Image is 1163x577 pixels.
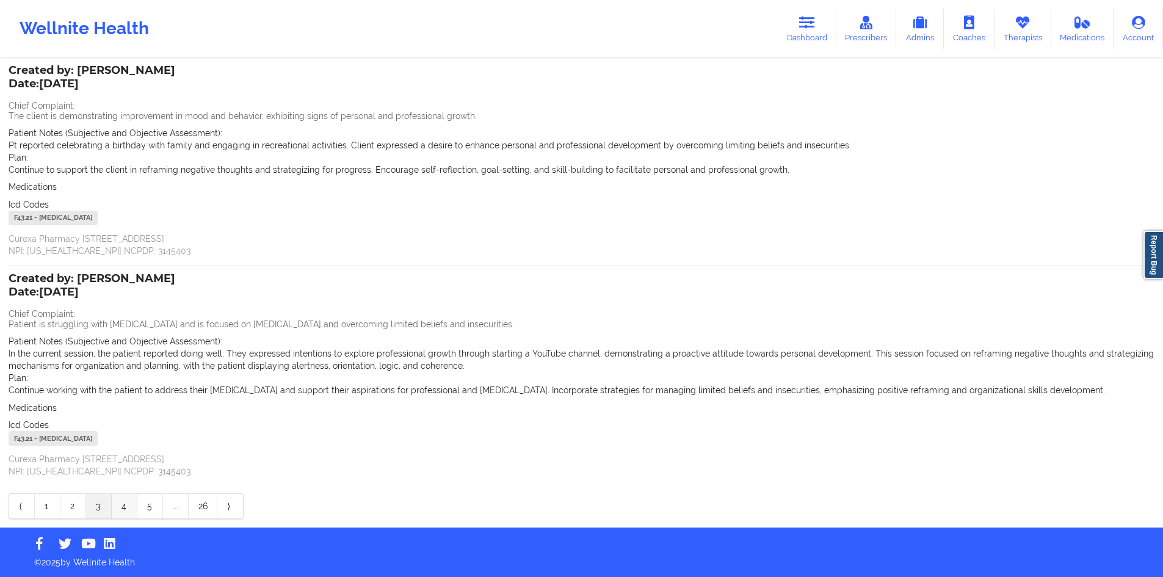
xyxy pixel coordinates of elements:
span: Patient Notes (Subjective and Objective Assessment): [9,128,222,138]
a: Next item [217,494,243,518]
span: Medications [9,403,57,413]
div: F43.21 - [MEDICAL_DATA] [9,431,98,446]
a: 4 [112,494,137,518]
a: Coaches [944,9,995,49]
p: Date: [DATE] [9,285,175,300]
span: Chief Complaint: [9,101,75,111]
div: Pagination Navigation [9,493,244,519]
a: Admins [896,9,944,49]
p: The client is demonstrating improvement in mood and behavior, exhibiting signs of personal and pr... [9,110,1154,122]
a: Previous item [9,494,35,518]
div: Created by: [PERSON_NAME] [9,272,175,300]
span: Patient Notes (Subjective and Objective Assessment): [9,336,222,346]
span: Icd Codes [9,200,49,209]
p: Continue working with the patient to address their [MEDICAL_DATA] and support their aspirations f... [9,384,1154,396]
a: Account [1114,9,1163,49]
span: Chief Complaint: [9,309,75,319]
a: Medications [1051,9,1114,49]
p: Continue to support the client in reframing negative thoughts and strategizing for progress. Enco... [9,164,1154,176]
div: F43.21 - [MEDICAL_DATA] [9,211,98,225]
a: Report Bug [1143,231,1163,279]
p: In the current session, the patient reported doing well. They expressed intentions to explore pro... [9,347,1154,372]
span: Plan: [9,373,28,383]
a: 5 [137,494,163,518]
span: Medications [9,182,57,192]
p: Curexa Pharmacy [STREET_ADDRESS] NPI: [US_HEALTHCARE_NPI] NCPDP: 3145403 [9,233,1154,257]
div: Created by: [PERSON_NAME] [9,64,175,92]
span: Icd Codes [9,420,49,430]
a: Prescribers [836,9,897,49]
span: Plan: [9,153,28,162]
a: Dashboard [778,9,836,49]
a: 26 [189,494,217,518]
a: 2 [60,494,86,518]
a: 1 [35,494,60,518]
p: Pt reported celebrating a birthday with family and engaging in recreational activities. Client ex... [9,139,1154,151]
p: Date: [DATE] [9,76,175,92]
p: Patient is struggling with [MEDICAL_DATA] and is focused on [MEDICAL_DATA] and overcoming limited... [9,318,1154,330]
a: 3 [86,494,112,518]
a: ... [163,494,189,518]
a: Therapists [995,9,1051,49]
p: Curexa Pharmacy [STREET_ADDRESS] NPI: [US_HEALTHCARE_NPI] NCPDP: 3145403 [9,453,1154,477]
p: © 2025 by Wellnite Health [26,548,1137,568]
